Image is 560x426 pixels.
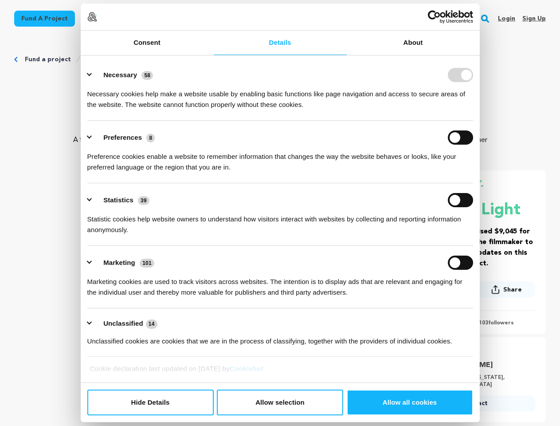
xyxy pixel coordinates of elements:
[478,281,535,301] span: Share
[87,329,473,347] div: Unclassified cookies are cookies that we are in the process of classifying, together with the pro...
[230,365,263,372] a: Cookiebot
[87,256,160,270] button: Marketing (101)
[87,68,159,82] button: Necessary (58)
[433,374,530,388] p: 2 Campaigns | [US_STATE], [GEOGRAPHIC_DATA]
[522,12,546,26] a: Sign up
[103,196,133,204] label: Statistics
[87,207,473,235] div: Statistic cookies help website owners to understand how visitors interact with websites by collec...
[87,193,155,207] button: Statistics (39)
[214,31,347,55] a: Details
[478,281,535,298] button: Share
[103,71,137,79] label: Necessary
[87,130,161,145] button: Preferences (8)
[87,12,97,22] img: logo
[67,135,493,156] p: A festivalist in a neon dress with a pocket full of K, [PERSON_NAME] stumbles across transcendenc...
[396,10,473,24] a: Usercentrics Cookiebot - opens in a new window
[347,31,480,55] a: About
[14,11,75,27] a: Fund a project
[14,117,546,128] p: Comedy, Family
[503,285,522,294] span: Share
[433,360,530,371] a: Goto Pallavi Sastry profile
[498,12,515,26] a: Login
[87,270,473,298] div: Marketing cookies are used to track visitors across websites. The intention is to display ads tha...
[347,390,473,415] button: Allow all cookies
[141,71,153,80] span: 58
[138,196,149,205] span: 39
[217,390,343,415] button: Allow selection
[103,259,135,266] label: Marketing
[87,390,214,415] button: Hide Details
[479,320,488,326] span: 103
[140,259,154,268] span: 101
[14,78,546,99] p: Festival Child
[87,145,473,173] div: Preference cookies enable a website to remember information that changes the way the website beha...
[83,363,477,381] div: Cookie declaration last updated on [DATE] by
[25,55,71,64] a: Fund a project
[146,319,157,328] span: 14
[87,82,473,110] div: Necessary cookies help make a website usable by enabling basic functions like page navigation and...
[146,134,155,142] span: 8
[81,31,214,55] a: Consent
[87,318,163,329] button: Unclassified (14)
[103,134,142,141] label: Preferences
[14,55,546,64] div: Breadcrumb
[14,106,546,117] p: [GEOGRAPHIC_DATA], [US_STATE] | Film Short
